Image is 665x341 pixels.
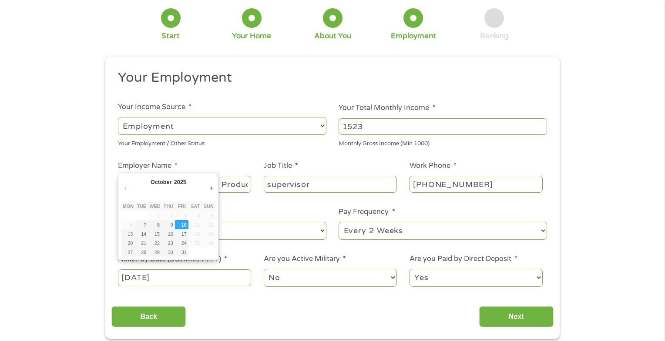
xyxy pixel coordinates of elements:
div: October [149,176,173,188]
button: 7 [135,220,148,229]
label: Pay Frequency [339,207,395,217]
abbr: Tuesday [137,204,146,209]
button: 21 [135,238,148,247]
button: 23 [161,238,175,247]
div: Banking [480,31,509,41]
button: 30 [161,247,175,257]
div: Your Home [232,31,271,41]
label: Your Total Monthly Income [339,104,435,113]
button: 20 [121,238,135,247]
button: 29 [148,247,162,257]
input: 1800 [339,118,547,135]
button: 28 [135,247,148,257]
input: (231) 754-4010 [410,176,543,192]
abbr: Friday [178,204,185,209]
div: About You [314,31,351,41]
button: 14 [135,229,148,238]
label: Job Title [264,161,298,170]
button: 24 [175,238,188,247]
label: Are you Paid by Direct Deposit [410,254,517,264]
input: Back [111,306,186,328]
div: Employment [391,31,436,41]
input: Use the arrow keys to pick a date [118,269,251,286]
button: 8 [148,220,162,229]
button: Previous Month [121,183,129,194]
button: 10 [175,220,188,229]
abbr: Saturday [191,204,200,209]
h2: Your Employment [118,69,541,87]
div: Your Employment / Other Status [118,137,326,148]
button: 17 [175,229,188,238]
button: 9 [161,220,175,229]
label: Are you Active Military [264,254,346,264]
button: 22 [148,238,162,247]
div: 2025 [173,176,187,188]
button: 13 [121,229,135,238]
input: Cashier [264,176,397,192]
label: Your Income Source [118,103,191,112]
input: Next [479,306,554,328]
abbr: Wednesday [149,204,160,209]
abbr: Thursday [164,204,173,209]
abbr: Monday [123,204,134,209]
div: Monthly Gross Income (Min 1000) [339,137,547,148]
button: 31 [175,247,188,257]
button: Next Month [208,183,215,194]
div: Start [161,31,180,41]
button: 15 [148,229,162,238]
label: Employer Name [118,161,178,170]
abbr: Sunday [204,204,214,209]
button: 27 [121,247,135,257]
label: Work Phone [410,161,457,170]
button: 16 [161,229,175,238]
